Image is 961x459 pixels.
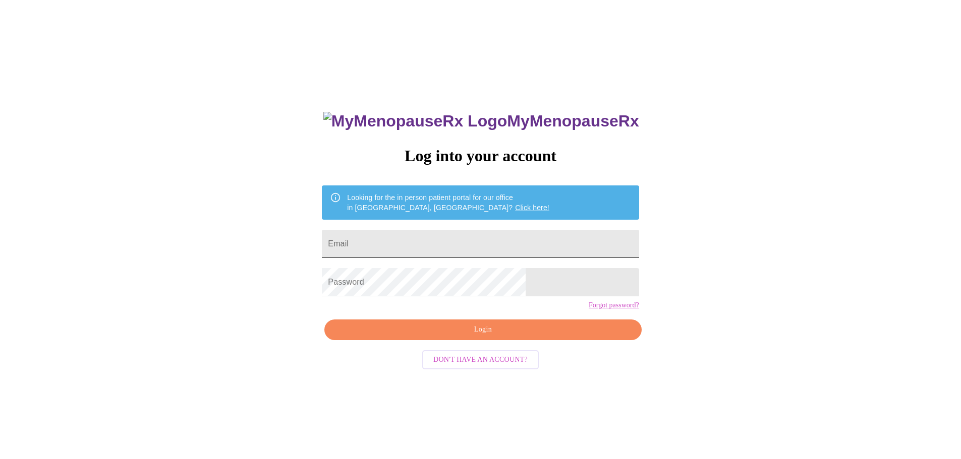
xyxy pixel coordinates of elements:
h3: Log into your account [322,147,639,165]
a: Click here! [515,204,549,212]
button: Login [324,319,641,340]
button: Don't have an account? [422,350,539,370]
h3: MyMenopauseRx [323,112,639,130]
span: Don't have an account? [433,354,528,366]
span: Login [336,323,630,336]
a: Don't have an account? [420,355,541,363]
div: Looking for the in person patient portal for our office in [GEOGRAPHIC_DATA], [GEOGRAPHIC_DATA]? [347,188,549,217]
img: MyMenopauseRx Logo [323,112,507,130]
a: Forgot password? [589,301,639,309]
